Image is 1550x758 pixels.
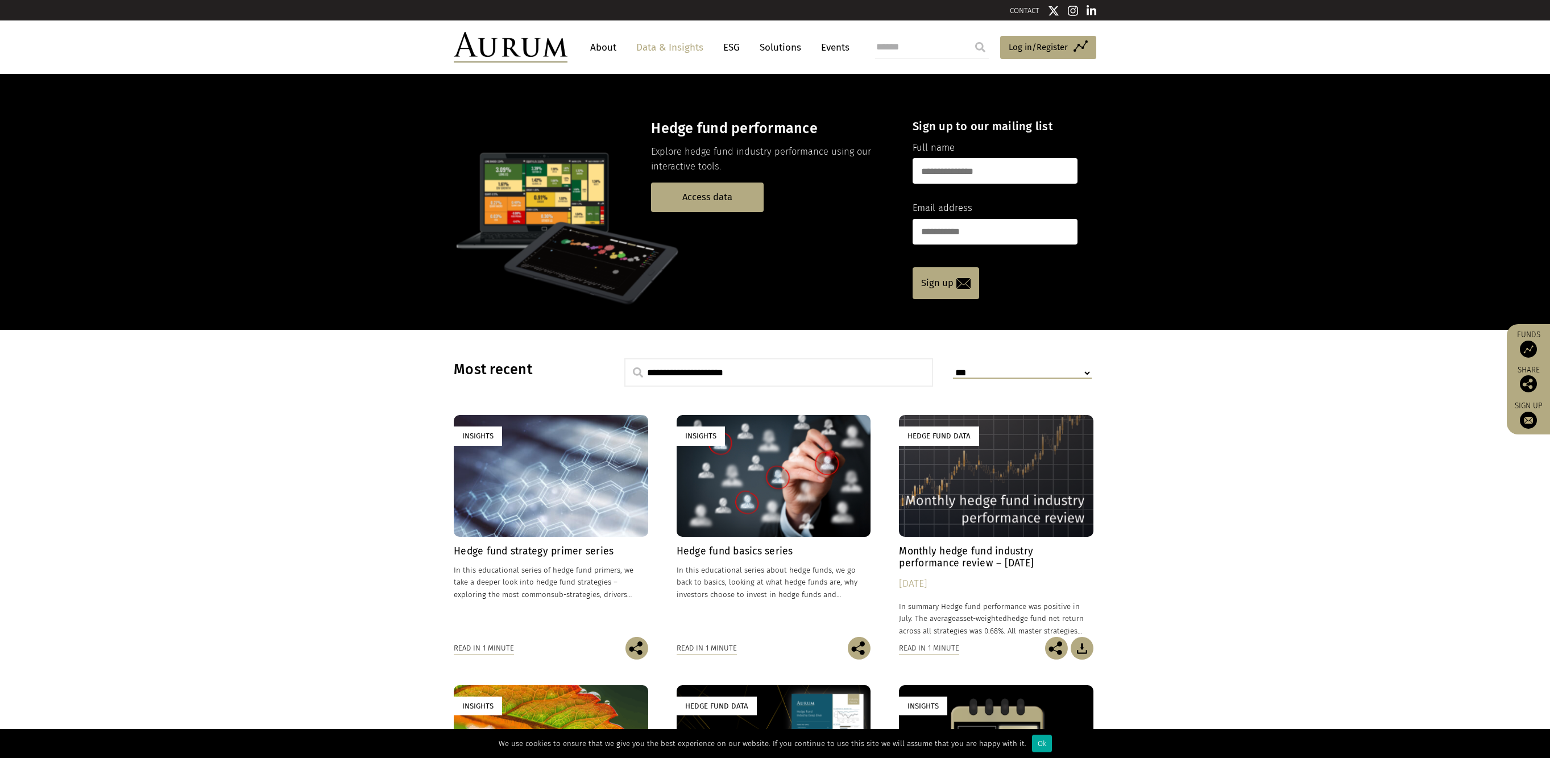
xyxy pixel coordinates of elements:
[1087,5,1097,16] img: Linkedin icon
[1520,412,1537,429] img: Sign up to our newsletter
[1009,40,1068,54] span: Log in/Register
[848,637,871,660] img: Share this post
[1048,5,1059,16] img: Twitter icon
[677,415,871,636] a: Insights Hedge fund basics series In this educational series about hedge funds, we go back to bas...
[677,642,737,655] div: Read in 1 minute
[718,37,745,58] a: ESG
[1520,375,1537,392] img: Share this post
[677,697,757,715] div: Hedge Fund Data
[651,183,764,212] a: Access data
[815,37,849,58] a: Events
[913,267,979,299] a: Sign up
[1512,401,1544,429] a: Sign up
[454,564,648,600] p: In this educational series of hedge fund primers, we take a deeper look into hedge fund strategie...
[454,545,648,557] h4: Hedge fund strategy primer series
[899,545,1093,569] h4: Monthly hedge fund industry performance review – [DATE]
[551,590,600,599] span: sub-strategies
[585,37,622,58] a: About
[913,140,955,155] label: Full name
[956,614,1007,623] span: asset-weighted
[651,144,893,175] p: Explore hedge fund industry performance using our interactive tools.
[631,37,709,58] a: Data & Insights
[677,426,725,445] div: Insights
[1071,637,1093,660] img: Download Article
[1512,366,1544,392] div: Share
[913,119,1077,133] h4: Sign up to our mailing list
[1068,5,1078,16] img: Instagram icon
[956,278,971,289] img: email-icon
[1010,6,1039,15] a: CONTACT
[1520,341,1537,358] img: Access Funds
[899,415,1093,636] a: Hedge Fund Data Monthly hedge fund industry performance review – [DATE] [DATE] In summary Hedge f...
[677,564,871,600] p: In this educational series about hedge funds, we go back to basics, looking at what hedge funds a...
[454,361,596,378] h3: Most recent
[454,697,502,715] div: Insights
[899,697,947,715] div: Insights
[633,367,643,378] img: search.svg
[625,637,648,660] img: Share this post
[1045,637,1068,660] img: Share this post
[899,426,979,445] div: Hedge Fund Data
[913,201,972,216] label: Email address
[1000,36,1096,60] a: Log in/Register
[1032,735,1052,752] div: Ok
[454,642,514,655] div: Read in 1 minute
[899,600,1093,636] p: In summary Hedge fund performance was positive in July. The average hedge fund net return across ...
[899,642,959,655] div: Read in 1 minute
[969,36,992,59] input: Submit
[677,545,871,557] h4: Hedge fund basics series
[454,426,502,445] div: Insights
[754,37,807,58] a: Solutions
[454,32,567,63] img: Aurum
[651,120,893,137] h3: Hedge fund performance
[899,576,1093,592] div: [DATE]
[1512,330,1544,358] a: Funds
[454,415,648,636] a: Insights Hedge fund strategy primer series In this educational series of hedge fund primers, we t...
